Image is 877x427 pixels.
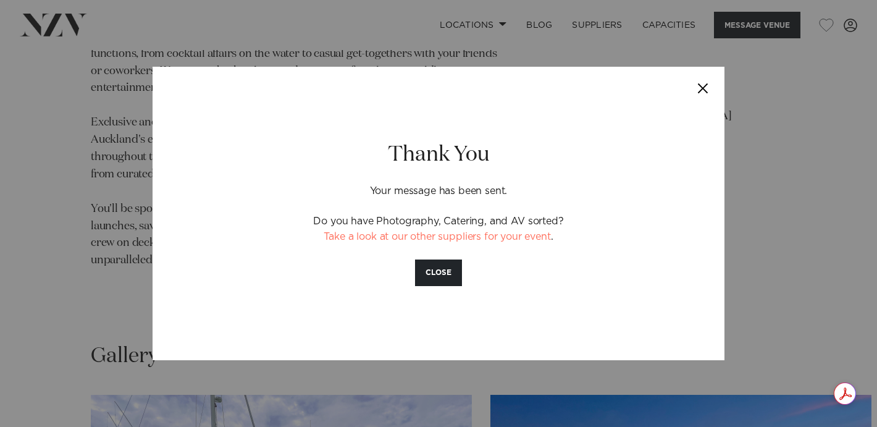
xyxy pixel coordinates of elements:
p: Your message has been sent. [222,169,655,199]
button: Close [681,67,724,110]
h2: Thank You [222,141,655,169]
button: CLOSE [415,260,462,286]
p: Do you have Photography, Catering, and AV sorted? . [222,214,655,245]
a: Take a look at our other suppliers for your event [324,232,550,242]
